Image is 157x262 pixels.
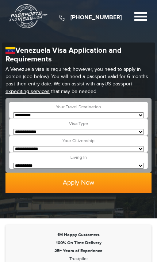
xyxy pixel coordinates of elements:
[69,256,88,261] a: Trustpilot
[9,4,47,29] a: Passports & [DOMAIN_NAME]
[5,66,152,96] p: A Venezuela visa is required; however, you need to apply in person (see below). You will need a p...
[56,240,102,246] strong: 100% On Time Delivery
[70,154,87,161] label: Living In
[56,104,101,110] label: Your Travel Destination
[70,14,122,21] a: [PHONE_NUMBER]
[54,248,103,254] strong: 25+ Years of Experience
[69,121,88,127] label: Visa Type
[5,81,132,94] a: US passport expediting services
[57,232,100,238] strong: 1M Happy Customers
[5,46,152,64] h1: Venezuela Visa Application and Requirements
[62,138,95,144] label: Your Citizenship
[5,173,152,193] button: Apply Now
